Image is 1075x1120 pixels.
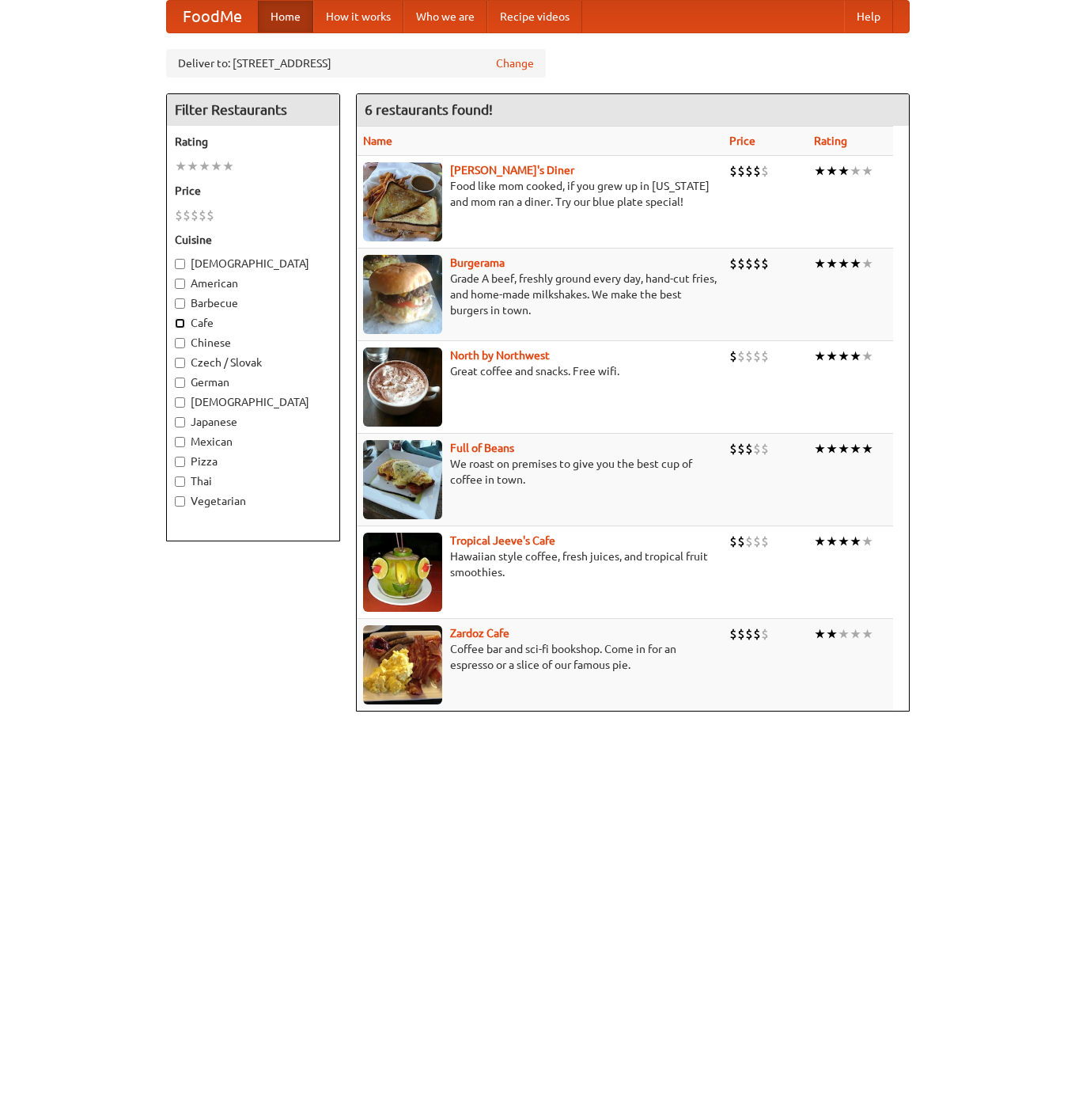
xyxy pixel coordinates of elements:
[175,335,331,351] label: Chinese
[753,162,761,180] li: $
[761,255,769,272] li: $
[175,318,185,328] input: Cafe
[222,158,234,175] li: ★
[363,162,442,241] img: sallys.jpg
[450,256,505,269] a: Burgerama
[861,625,873,643] li: ★
[861,440,873,457] li: ★
[737,255,745,272] li: $
[729,135,755,147] a: Price
[814,440,826,457] li: ★
[175,295,331,311] label: Barbecue
[175,434,331,450] label: Mexican
[737,347,745,365] li: $
[210,158,222,175] li: ★
[826,625,838,643] li: ★
[838,255,850,272] li: ★
[175,298,185,309] input: Barbecue
[175,397,185,408] input: [DEMOGRAPHIC_DATA]
[175,358,185,368] input: Czech / Slovak
[729,533,737,550] li: $
[187,158,199,175] li: ★
[450,534,555,547] b: Tropical Jeeve's Cafe
[450,442,514,454] a: Full of Beans
[729,255,737,272] li: $
[826,533,838,550] li: ★
[166,49,546,78] div: Deliver to: [STREET_ADDRESS]
[814,625,826,643] li: ★
[175,158,187,175] li: ★
[175,355,331,370] label: Czech / Slovak
[729,625,737,643] li: $
[761,162,769,180] li: $
[737,625,745,643] li: $
[363,625,442,704] img: zardoz.jpg
[363,641,717,673] p: Coffee bar and sci-fi bookshop. Come in for an espresso or a slice of our famous pie.
[861,347,873,365] li: ★
[175,374,331,390] label: German
[175,496,185,507] input: Vegetarian
[753,347,761,365] li: $
[175,394,331,410] label: [DEMOGRAPHIC_DATA]
[175,338,185,348] input: Chinese
[363,456,717,488] p: We roast on premises to give you the best cup of coffee in town.
[826,162,838,180] li: ★
[363,549,717,580] p: Hawaiian style coffee, fresh juices, and tropical fruit smoothies.
[850,533,861,550] li: ★
[175,259,185,269] input: [DEMOGRAPHIC_DATA]
[838,625,850,643] li: ★
[761,533,769,550] li: $
[363,533,442,612] img: jeeves.jpg
[753,625,761,643] li: $
[745,162,753,180] li: $
[850,625,861,643] li: ★
[175,457,185,467] input: Pizza
[814,255,826,272] li: ★
[365,102,493,117] ng-pluralize: 6 restaurants found!
[363,347,442,427] img: north.jpg
[175,275,331,291] label: American
[363,255,442,334] img: burgerama.jpg
[753,533,761,550] li: $
[175,493,331,509] label: Vegetarian
[753,440,761,457] li: $
[745,347,753,365] li: $
[175,207,183,224] li: $
[363,178,717,210] p: Food like mom cooked, if you grew up in [US_STATE] and mom ran a diner. Try our blue plate special!
[175,454,331,469] label: Pizza
[761,440,769,457] li: $
[363,440,442,519] img: beans.jpg
[450,164,574,177] a: [PERSON_NAME]'s Diner
[826,347,838,365] li: ★
[450,627,509,640] a: Zardoz Cafe
[258,1,313,32] a: Home
[175,134,331,150] h5: Rating
[737,440,745,457] li: $
[450,349,550,362] a: North by Northwest
[761,625,769,643] li: $
[814,135,847,147] a: Rating
[838,533,850,550] li: ★
[487,1,582,32] a: Recipe videos
[844,1,893,32] a: Help
[737,533,745,550] li: $
[826,255,838,272] li: ★
[729,440,737,457] li: $
[199,158,210,175] li: ★
[861,255,873,272] li: ★
[199,207,206,224] li: $
[850,255,861,272] li: ★
[745,625,753,643] li: $
[167,1,258,32] a: FoodMe
[175,256,331,271] label: [DEMOGRAPHIC_DATA]
[363,363,717,379] p: Great coffee and snacks. Free wifi.
[175,315,331,331] label: Cafe
[175,414,331,430] label: Japanese
[175,232,331,248] h5: Cuisine
[175,437,185,447] input: Mexican
[313,1,403,32] a: How it works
